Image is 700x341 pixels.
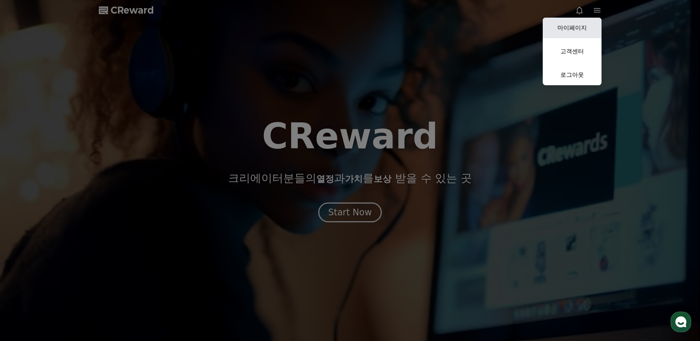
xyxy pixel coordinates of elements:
a: 홈 [2,233,49,251]
span: 대화 [67,244,76,250]
a: 로그아웃 [543,65,602,85]
button: 마이페이지 고객센터 로그아웃 [543,18,602,85]
a: 마이페이지 [543,18,602,38]
span: 설정 [114,244,122,250]
a: 설정 [95,233,141,251]
span: 홈 [23,244,28,250]
a: 대화 [49,233,95,251]
a: 고객센터 [543,41,602,62]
